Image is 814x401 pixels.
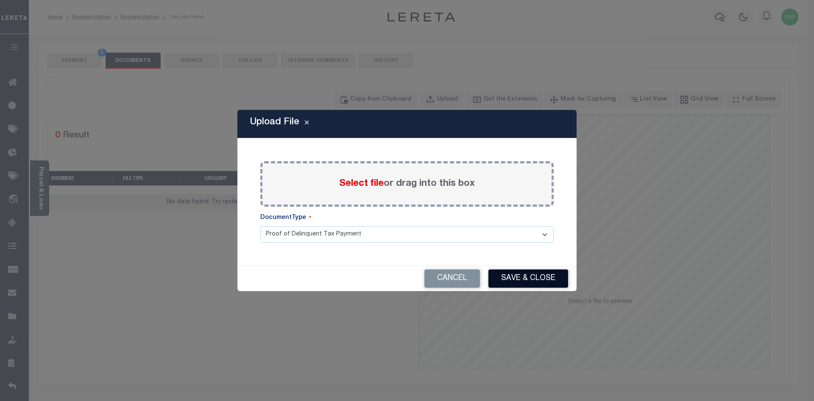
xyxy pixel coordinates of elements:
label: DocumentType [260,213,311,223]
button: Save & Close [488,269,568,288]
span: Select file [339,179,384,188]
label: or drag into this box [339,177,475,191]
button: Cancel [424,269,480,288]
h5: Upload File [250,117,299,128]
button: Close [299,119,314,129]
